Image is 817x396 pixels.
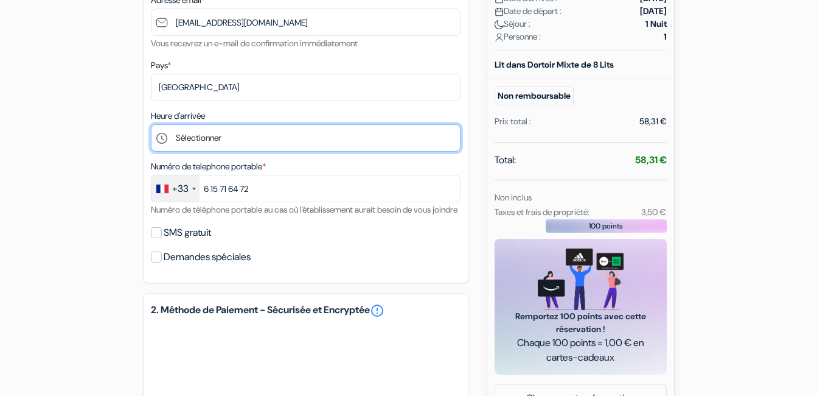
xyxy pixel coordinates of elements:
[172,182,189,196] div: +33
[635,154,667,166] strong: 58,31 €
[370,303,384,318] a: error_outline
[495,30,541,43] span: Personne :
[509,336,652,365] span: Chaque 100 points = 1,00 € en cartes-cadeaux
[495,115,531,128] div: Prix total :
[151,160,266,173] label: Numéro de telephone portable
[538,249,624,310] img: gift_card_hero_new.png
[151,59,171,72] label: Pays
[151,110,205,122] label: Heure d'arrivée
[639,115,667,128] div: 58,31 €
[164,249,251,266] label: Demandes spéciales
[151,38,358,49] small: Vous recevrez un e-mail de confirmation immédiatement
[495,153,516,168] span: Total:
[495,7,504,16] img: calendar.svg
[151,175,200,202] div: France: +33
[589,221,623,232] span: 100 points
[664,30,667,43] strong: 1
[640,5,667,18] strong: [DATE]
[151,303,461,318] h5: 2. Méthode de Paiement - Sécurisée et Encryptée
[495,207,589,217] small: Taxes et frais de propriété:
[495,20,504,29] img: moon.svg
[509,310,652,336] span: Remportez 100 points avec cette réservation !
[164,224,211,241] label: SMS gratuit
[641,207,666,217] small: 3,50 €
[151,9,461,36] input: Entrer adresse e-mail
[645,18,667,30] strong: 1 Nuit
[151,175,461,202] input: 6 12 34 56 78
[495,33,504,42] img: user_icon.svg
[495,59,614,70] b: Lit dans Dortoir Mixte de 8 Lits
[151,204,457,215] small: Numéro de téléphone portable au cas où l'établissement aurait besoin de vous joindre
[495,87,574,105] small: Non remboursable
[495,5,561,18] span: Date de départ :
[495,18,530,30] span: Séjour :
[495,192,532,203] small: Non inclus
